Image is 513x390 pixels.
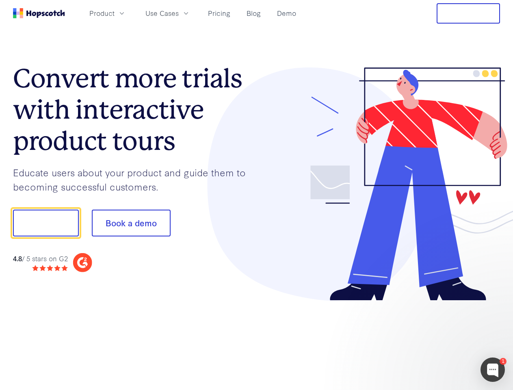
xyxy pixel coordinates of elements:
a: Demo [274,6,299,20]
a: Blog [243,6,264,20]
button: Product [84,6,131,20]
div: 1 [500,358,507,365]
strong: 4.8 [13,253,22,263]
span: Use Cases [145,8,179,18]
p: Educate users about your product and guide them to becoming successful customers. [13,165,257,193]
button: Use Cases [141,6,195,20]
button: Book a demo [92,210,171,236]
span: Product [89,8,115,18]
h1: Convert more trials with interactive product tours [13,63,257,156]
button: Free Trial [437,3,500,24]
button: Show me! [13,210,79,236]
a: Pricing [205,6,234,20]
div: / 5 stars on G2 [13,253,68,264]
a: Home [13,8,65,18]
